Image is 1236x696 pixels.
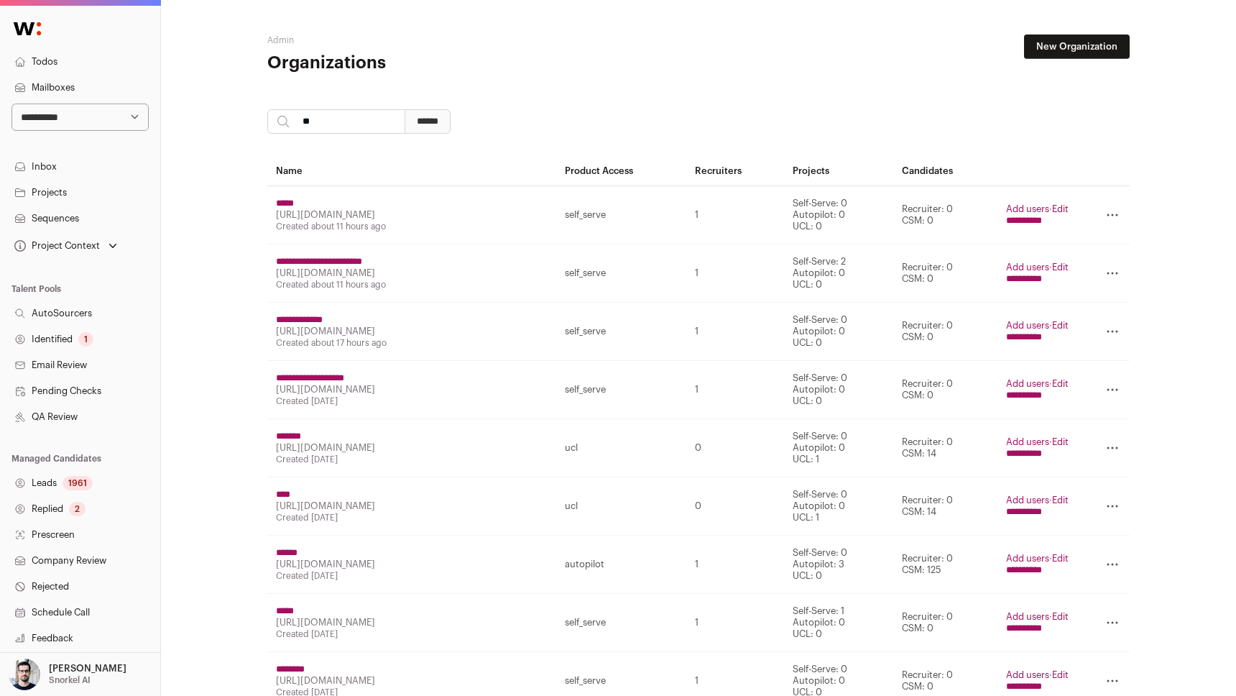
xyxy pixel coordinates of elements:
td: Self-Serve: 0 Autopilot: 0 UCL: 1 [784,477,893,536]
h1: Organizations [267,52,555,75]
a: [URL][DOMAIN_NAME] [276,676,375,685]
div: Created [DATE] [276,570,548,582]
a: Add users [1006,321,1049,330]
td: Self-Serve: 2 Autopilot: 0 UCL: 0 [784,244,893,303]
a: [URL][DOMAIN_NAME] [276,385,375,394]
td: ucl [556,477,686,536]
a: Add users [1006,554,1049,563]
a: Add users [1006,612,1049,621]
td: Recruiter: 0 CSM: 0 [893,303,997,361]
a: New Organization [1024,35,1130,59]
td: Recruiter: 0 CSM: 0 [893,244,997,303]
div: Created [DATE] [276,628,548,640]
td: 1 [686,361,784,419]
button: Open dropdown [6,659,129,690]
td: 0 [686,419,784,477]
div: 1961 [63,476,93,490]
td: Self-Serve: 1 Autopilot: 0 UCL: 0 [784,594,893,652]
td: 0 [686,477,784,536]
td: Recruiter: 0 CSM: 14 [893,419,997,477]
button: Open dropdown [11,236,120,256]
td: 1 [686,594,784,652]
a: Add users [1006,670,1049,679]
a: [URL][DOMAIN_NAME] [276,618,375,627]
th: Recruiters [686,157,784,186]
a: Add users [1006,204,1049,214]
a: Edit [1052,321,1069,330]
td: · [997,477,1077,536]
a: Edit [1052,262,1069,272]
td: 1 [686,186,784,244]
img: 10051957-medium_jpg [9,659,40,690]
p: [PERSON_NAME] [49,663,126,674]
a: Edit [1052,612,1069,621]
td: · [997,594,1077,652]
div: Created [DATE] [276,454,548,465]
div: Created [DATE] [276,512,548,523]
a: Add users [1006,379,1049,388]
td: Self-Serve: 0 Autopilot: 3 UCL: 0 [784,536,893,594]
a: [URL][DOMAIN_NAME] [276,501,375,510]
td: self_serve [556,303,686,361]
div: Project Context [11,240,100,252]
td: · [997,303,1077,361]
a: [URL][DOMAIN_NAME] [276,443,375,452]
a: [URL][DOMAIN_NAME] [276,210,375,219]
td: autopilot [556,536,686,594]
td: Recruiter: 0 CSM: 0 [893,186,997,244]
td: Self-Serve: 0 Autopilot: 0 UCL: 0 [784,361,893,419]
a: [URL][DOMAIN_NAME] [276,559,375,569]
div: Created about 17 hours ago [276,337,548,349]
a: Add users [1006,495,1049,505]
td: · [997,361,1077,419]
td: self_serve [556,594,686,652]
td: · [997,186,1077,244]
td: Recruiter: 0 CSM: 125 [893,536,997,594]
td: self_serve [556,186,686,244]
a: Edit [1052,204,1069,214]
th: Name [267,157,556,186]
td: self_serve [556,244,686,303]
td: 1 [686,536,784,594]
a: [URL][DOMAIN_NAME] [276,326,375,336]
td: Self-Serve: 0 Autopilot: 0 UCL: 1 [784,419,893,477]
div: 1 [78,332,93,347]
a: Edit [1052,554,1069,563]
img: Wellfound [6,14,49,43]
a: Edit [1052,379,1069,388]
td: · [997,244,1077,303]
th: Projects [784,157,893,186]
td: ucl [556,419,686,477]
div: 2 [69,502,86,516]
td: Recruiter: 0 CSM: 0 [893,361,997,419]
th: Candidates [893,157,997,186]
a: [URL][DOMAIN_NAME] [276,268,375,278]
a: Add users [1006,262,1049,272]
td: 1 [686,244,784,303]
a: Edit [1052,670,1069,679]
th: Product Access [556,157,686,186]
a: Admin [267,36,294,45]
td: self_serve [556,361,686,419]
div: Created about 11 hours ago [276,279,548,290]
div: Created about 11 hours ago [276,221,548,232]
td: 1 [686,303,784,361]
a: Edit [1052,495,1069,505]
a: Add users [1006,437,1049,447]
td: · [997,419,1077,477]
p: Snorkel AI [49,674,91,686]
td: Self-Serve: 0 Autopilot: 0 UCL: 0 [784,303,893,361]
a: Edit [1052,437,1069,447]
td: Self-Serve: 0 Autopilot: 0 UCL: 0 [784,186,893,244]
td: Recruiter: 0 CSM: 0 [893,594,997,652]
td: Recruiter: 0 CSM: 14 [893,477,997,536]
div: Created [DATE] [276,395,548,407]
td: · [997,536,1077,594]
